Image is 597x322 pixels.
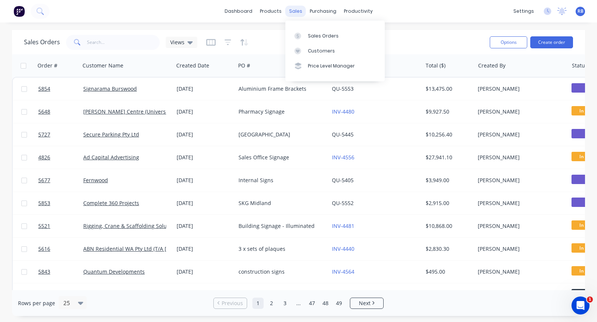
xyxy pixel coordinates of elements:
[38,215,83,237] a: 5521
[426,199,469,207] div: $2,915.00
[38,154,50,161] span: 4826
[83,268,145,275] a: Quantum Developments
[38,192,83,214] a: 5853
[332,222,354,229] a: INV-4481
[285,43,385,58] a: Customers
[38,268,50,276] span: 5843
[83,245,227,252] a: ABN Residential WA Pty Ltd (T/A [PERSON_NAME] Homes)
[478,177,561,184] div: [PERSON_NAME]
[332,199,354,207] a: QU-5552
[38,108,50,115] span: 5648
[221,6,256,17] a: dashboard
[38,85,50,93] span: 5854
[238,62,250,69] div: PO #
[478,108,561,115] div: [PERSON_NAME]
[38,131,50,138] span: 5727
[38,100,83,123] a: 5648
[238,245,322,253] div: 3 x sets of plaques
[332,268,354,275] a: INV-4564
[177,268,232,276] div: [DATE]
[177,131,232,138] div: [DATE]
[83,222,179,229] a: Rigging, Crane & Scaffolding Solutions
[285,28,385,43] a: Sales Orders
[478,131,561,138] div: [PERSON_NAME]
[177,108,232,115] div: [DATE]
[238,85,322,93] div: Aluminium Frame Brackets
[510,6,538,17] div: settings
[238,222,322,230] div: Building Signage - Illuminated
[38,238,83,260] a: 5616
[285,6,306,17] div: sales
[38,169,83,192] a: 5677
[530,36,573,48] button: Create order
[83,177,108,184] a: Fernwood
[306,6,340,17] div: purchasing
[293,298,304,309] a: Jump forward
[177,85,232,93] div: [DATE]
[350,300,383,307] a: Next page
[478,268,561,276] div: [PERSON_NAME]
[332,131,354,138] a: QU-5445
[340,6,376,17] div: productivity
[38,222,50,230] span: 5521
[170,38,184,46] span: Views
[24,39,60,46] h1: Sales Orders
[210,298,387,309] ul: Pagination
[306,298,318,309] a: Page 47
[83,85,137,92] a: Signarama Burswood
[83,154,139,161] a: Ad Capital Advertising
[177,245,232,253] div: [DATE]
[478,154,561,161] div: [PERSON_NAME]
[478,199,561,207] div: [PERSON_NAME]
[279,298,291,309] a: Page 3
[478,222,561,230] div: [PERSON_NAME]
[359,300,370,307] span: Next
[38,261,83,283] a: 5843
[266,298,277,309] a: Page 2
[83,199,139,207] a: Complete 360 Projects
[577,8,583,15] span: RB
[308,63,355,69] div: Price Level Manager
[38,199,50,207] span: 5853
[285,58,385,73] a: Price Level Manager
[177,199,232,207] div: [DATE]
[426,131,469,138] div: $10,256.40
[238,154,322,161] div: Sales Office Signage
[426,177,469,184] div: $3,949.00
[587,297,593,303] span: 1
[426,222,469,230] div: $10,868.00
[572,62,588,69] div: Status
[332,85,354,92] a: QU-5553
[332,108,354,115] a: INV-4480
[83,131,139,138] a: Secure Parking Pty Ltd
[333,298,345,309] a: Page 49
[83,108,289,115] a: [PERSON_NAME] Centre (Universal Property Pty Ltd (ATFT S & J White Family Trust)
[38,283,83,306] a: 5814
[38,78,83,100] a: 5854
[177,222,232,230] div: [DATE]
[37,62,57,69] div: Order #
[13,6,25,17] img: Factory
[87,35,160,50] input: Search...
[478,85,561,93] div: [PERSON_NAME]
[238,177,322,184] div: Internal Signs
[426,62,445,69] div: Total ($)
[38,245,50,253] span: 5616
[332,245,354,252] a: INV-4440
[426,268,469,276] div: $495.00
[252,298,264,309] a: Page 1 is your current page
[176,62,209,69] div: Created Date
[256,6,285,17] div: products
[38,123,83,146] a: 5727
[177,177,232,184] div: [DATE]
[82,62,123,69] div: Customer Name
[332,177,354,184] a: QU-5405
[214,300,247,307] a: Previous page
[490,36,527,48] button: Options
[478,62,505,69] div: Created By
[320,298,331,309] a: Page 48
[238,268,322,276] div: construction signs
[38,177,50,184] span: 5677
[238,108,322,115] div: Pharmacy Signage
[238,131,322,138] div: [GEOGRAPHIC_DATA]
